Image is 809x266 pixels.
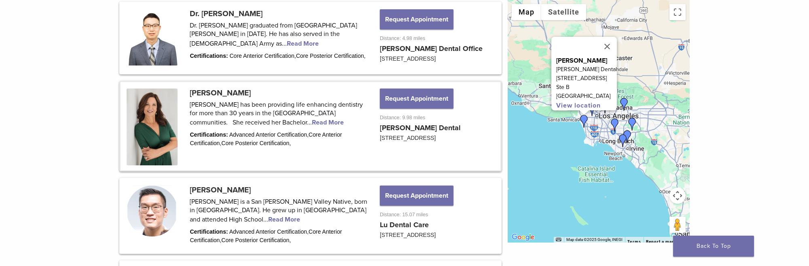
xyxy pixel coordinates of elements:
button: Show satellite imagery [541,4,586,20]
button: Request Appointment [380,9,453,30]
div: Dr. Sandra Calleros [578,115,591,128]
a: Open this area in Google Maps (opens a new window) [510,232,536,243]
div: Dr. Philip Shindler [551,95,563,108]
img: Google [510,232,536,243]
p: [GEOGRAPHIC_DATA] [556,92,617,101]
div: Dr. Joy Helou [618,98,631,111]
button: Drag Pegman onto the map to open Street View [669,217,686,233]
button: Request Appointment [380,186,453,206]
button: Keyboard shortcuts [556,237,561,243]
a: Report a map error [646,239,687,244]
a: View location [556,101,601,110]
p: [PERSON_NAME] [556,56,617,65]
span: Map data ©2025 Google, INEGI [566,237,623,242]
button: Request Appointment [380,89,453,109]
div: Dr. Rajeev Prasher [626,118,639,131]
button: Toggle fullscreen view [669,4,686,20]
button: Close [597,37,617,56]
button: Show street map [512,4,541,20]
p: [STREET_ADDRESS] [556,74,617,83]
div: Dr. Randy Fong [616,134,629,147]
p: Ste B [556,83,617,92]
p: [PERSON_NAME] Dental [556,65,617,74]
a: Back To Top [673,236,754,257]
div: Dr. Henry Chung [608,118,621,131]
a: Terms (opens in new tab) [627,239,641,244]
button: Map camera controls [669,188,686,204]
div: Dr. Eddie Kao [621,130,634,143]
